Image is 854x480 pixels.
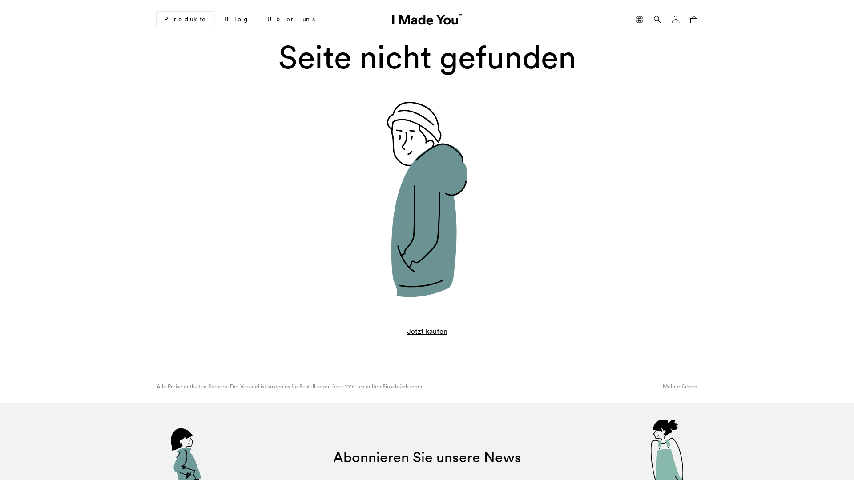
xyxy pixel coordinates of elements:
h1: Seite nicht gefunden [157,40,697,75]
p: Alle Preise enthalten Steuern. Der Versand ist kostenlos für Bestellungen über 100€, es gelten Ei... [157,383,425,390]
a: Über uns [260,12,322,27]
a: Jetzt kaufen [407,326,447,336]
a: Produkte [157,12,214,28]
a: Mehr erfahren [663,383,697,390]
a: Blog [218,12,257,27]
img: Not found [387,102,467,297]
h2: Abonnieren Sie unsere News [182,449,672,466]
